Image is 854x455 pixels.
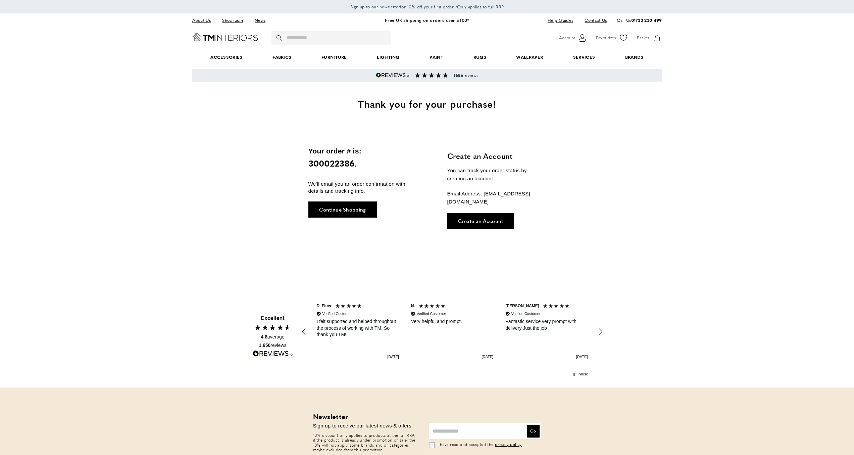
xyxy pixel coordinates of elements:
[631,17,662,23] a: 01733 230 499
[495,442,522,447] a: privacy policy
[505,303,539,309] div: [PERSON_NAME]
[261,334,267,339] span: 4.8
[322,311,352,316] div: Verified Customer
[317,303,332,309] div: D. Fluer
[350,4,504,10] span: for 10% off your first order *Only applies to full RRP
[319,207,366,212] span: Continue Shopping
[308,156,355,170] span: 300022386
[417,311,446,316] div: Verified Customer
[411,303,415,309] div: N.
[313,433,419,453] p: 10% discount only applies to products at the full RRP, if the product is already under promotion ...
[458,47,501,67] a: Rugs
[308,145,407,171] p: Your order # is: .
[438,442,494,447] span: I have read and accepted the
[447,151,546,161] h3: Create an Account
[308,180,407,194] p: We'll email you an order confirmation with details and tracking info.
[350,3,400,10] a: Sign up to our newsletter
[592,324,608,340] div: REVIEWS.io Carousel Scroll Right
[576,354,588,359] div: [DATE]
[454,73,478,78] span: reviews
[250,16,270,25] a: News
[385,17,469,23] a: Free UK shipping on orders over £100*
[610,47,658,67] a: Brands
[358,96,496,111] span: Thank you for your purchase!
[350,4,400,10] span: Sign up to our newsletter
[558,47,610,67] a: Services
[376,73,409,78] img: Reviews.io 5 stars
[217,16,248,25] a: Showroom
[308,201,377,218] a: Continue Shopping
[405,300,499,364] div: Review by N., 5 out of 5 stars
[617,17,662,24] p: Call Us
[447,190,546,206] p: Email Address: [EMAIL_ADDRESS][DOMAIN_NAME]
[411,318,493,325] div: Very helpful and prompt.
[580,16,607,25] a: Contact Us
[313,422,419,430] p: Sign up to receive our latest news & offers
[596,33,629,43] a: Favourites
[259,343,270,348] span: 1,656
[429,423,541,449] form: Subscribe to Newsletter
[447,167,546,183] p: You can track your order status by creating an account.
[362,47,415,67] a: Lighting
[559,34,575,41] span: Account
[313,411,349,421] strong: Newsletter
[499,300,594,364] div: Review by J., 5 out of 5 stars
[505,318,588,331] div: Fantastic service very prompt with delivery Just the job
[511,311,540,316] div: Verified Customer
[253,350,293,359] a: Read more reviews on REVIEWS.io
[254,324,292,331] div: 4.80 Stars
[259,342,287,349] div: reviews
[501,47,558,67] a: Wallpaper
[594,300,688,364] div: Review by A. Satariano, 5 out of 5 stars
[543,303,572,310] div: 5 Stars
[559,33,588,43] button: Customer Account
[261,315,284,322] div: Excellent
[387,354,399,359] div: [DATE]
[192,33,258,41] a: Go to Home page
[577,372,588,377] div: Pause
[596,34,616,41] span: Favourites
[311,293,594,371] div: Customer reviews
[317,318,399,338] div: I felt supported and helped throughout the process of working with TM. So thank you TM!
[306,47,362,67] a: Furniture
[311,300,405,364] div: Review by D. Fluer, 5 out of 5 stars
[572,371,588,377] div: Pause carousel
[192,16,216,25] a: About Us
[335,303,364,310] div: 5 Stars
[458,218,503,223] span: Create an Account
[482,354,494,359] div: [DATE]
[415,47,458,67] a: Paint
[454,72,463,78] strong: 1656
[418,303,448,310] div: 5 Stars
[261,334,284,340] div: average
[257,47,306,67] a: Fabrics
[447,213,514,229] a: Create an Account
[296,293,608,371] div: Customer reviews carousel with auto-scroll controls
[195,47,257,67] span: Accessories
[277,31,283,45] button: Search
[296,324,312,340] div: REVIEWS.io Carousel Scroll Left
[415,73,448,78] img: Reviews section
[543,16,578,25] a: Help Guides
